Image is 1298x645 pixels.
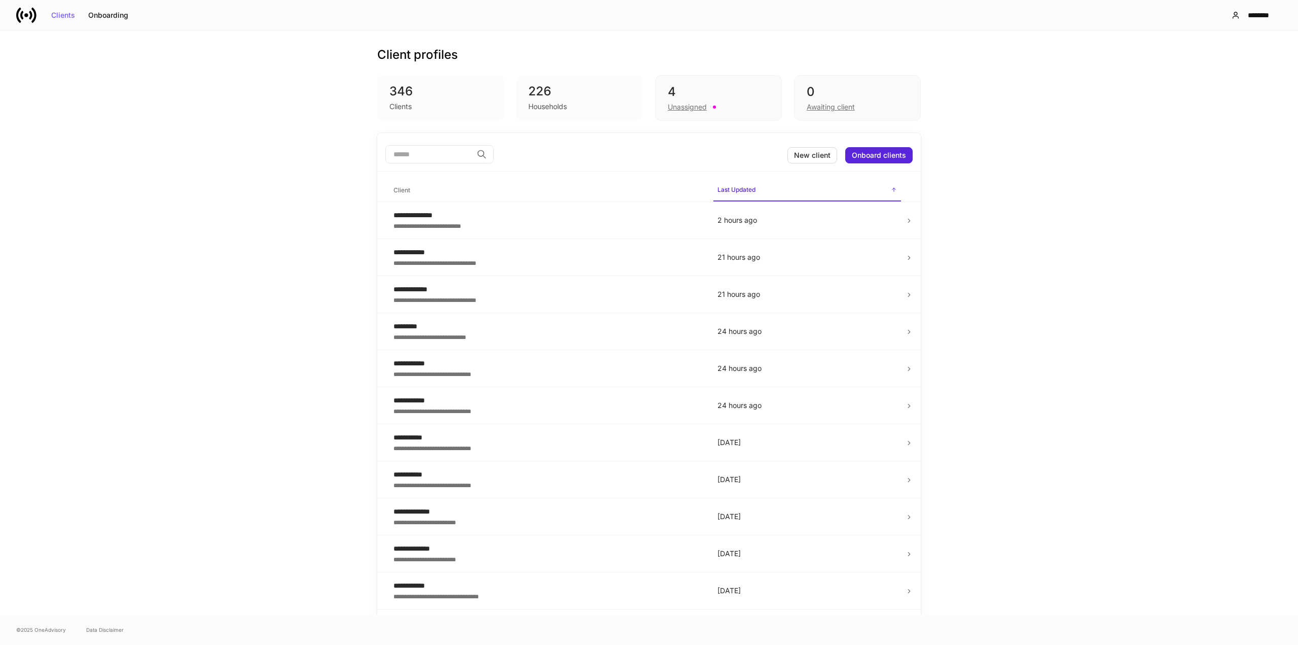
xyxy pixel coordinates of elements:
[717,215,897,225] p: 2 hours ago
[16,626,66,634] span: © 2025 OneAdvisory
[389,180,705,201] span: Client
[377,47,458,63] h3: Client profiles
[82,7,135,23] button: Onboarding
[794,75,921,121] div: 0Awaiting client
[393,185,410,195] h6: Client
[717,437,897,448] p: [DATE]
[655,75,782,121] div: 4Unassigned
[807,102,855,112] div: Awaiting client
[717,252,897,262] p: 21 hours ago
[807,84,908,100] div: 0
[45,7,82,23] button: Clients
[717,185,755,194] h6: Last Updated
[668,84,769,100] div: 4
[668,102,707,112] div: Unassigned
[528,83,631,99] div: 226
[717,400,897,411] p: 24 hours ago
[713,180,901,201] span: Last Updated
[717,363,897,374] p: 24 hours ago
[717,326,897,336] p: 24 hours ago
[717,549,897,559] p: [DATE]
[717,586,897,596] p: [DATE]
[845,147,913,163] button: Onboard clients
[389,101,412,112] div: Clients
[86,626,124,634] a: Data Disclaimer
[88,12,128,19] div: Onboarding
[717,474,897,485] p: [DATE]
[794,152,831,159] div: New client
[852,152,906,159] div: Onboard clients
[787,147,837,163] button: New client
[717,512,897,522] p: [DATE]
[717,289,897,299] p: 21 hours ago
[528,101,567,112] div: Households
[51,12,75,19] div: Clients
[389,83,492,99] div: 346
